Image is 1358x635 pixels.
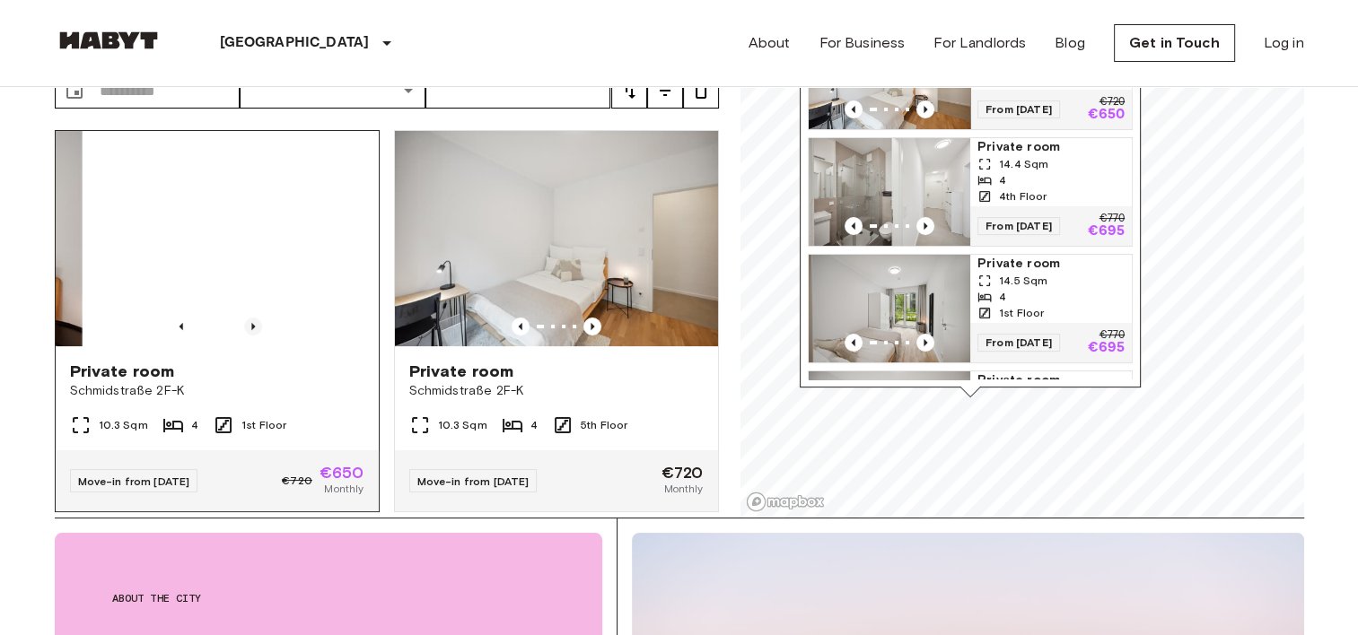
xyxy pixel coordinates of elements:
span: 4 [999,289,1006,305]
span: 14.5 Sqm [999,273,1047,289]
button: Choose date [57,73,92,109]
span: 4 [191,417,198,433]
a: Log in [1264,32,1304,54]
p: [GEOGRAPHIC_DATA] [220,32,370,54]
p: €770 [1099,213,1124,224]
a: Marketing picture of unit DE-01-260-047-04Previous imagePrevious imagePrivate room14.4 Sqm44th Fl... [808,137,1133,247]
span: 14.4 Sqm [999,156,1048,172]
a: Marketing picture of unit DE-01-260-053-04Previous imagePrevious imagePrivate room14.5 Sqm41st Fl... [808,254,1133,363]
span: €650 [320,465,364,481]
button: Previous image [845,100,863,118]
img: Marketing picture of unit DE-01-260-065-02 [809,371,970,479]
a: Get in Touch [1114,24,1235,62]
button: Previous image [916,100,934,118]
p: €720 [1099,97,1124,108]
p: €770 [1099,330,1124,341]
span: Schmidstraße 2F-K [409,382,704,400]
button: Previous image [583,317,601,335]
button: tune [683,73,719,109]
button: Previous image [916,334,934,352]
a: For Landlords [933,32,1026,54]
button: tune [611,73,647,109]
button: Previous image [845,334,863,352]
span: From [DATE] [977,334,1060,352]
span: 1st Floor [241,417,286,433]
span: Private room [977,371,1125,389]
a: For Business [819,32,905,54]
button: tune [647,73,683,109]
span: 4 [999,172,1006,188]
a: Marketing picture of unit DE-01-260-065-02Previous imagePrevious imagePrivate room10.3 Sqm45th Fl... [808,370,1133,480]
span: 10.3 Sqm [438,417,487,433]
span: 10.3 Sqm [99,417,148,433]
span: 4th Floor [999,188,1047,204]
button: Previous image [845,217,863,235]
img: Habyt [55,31,162,49]
span: 4 [530,417,538,433]
span: Move-in from [DATE] [417,474,530,488]
span: From [DATE] [977,100,1060,118]
img: Marketing picture of unit DE-01-260-047-04 [809,138,970,246]
button: Previous image [512,317,530,335]
span: Private room [977,255,1125,273]
span: Private room [409,361,514,382]
a: Previous imagePrevious imagePrivate roomSchmidstraße 2F-K10.3 Sqm41st FloorMove-in from [DATE]€72... [55,130,380,512]
span: Move-in from [DATE] [78,474,190,488]
p: €695 [1087,341,1125,355]
button: Previous image [244,317,262,335]
span: Monthly [663,481,703,497]
span: From [DATE] [977,217,1060,235]
button: Previous image [916,217,934,235]
p: €695 [1087,224,1125,239]
img: Marketing picture of unit DE-01-260-053-01 [82,131,405,346]
img: Marketing picture of unit DE-01-260-065-02 [395,131,718,346]
span: €720 [661,465,704,481]
img: Marketing picture of unit DE-01-260-053-04 [809,255,970,362]
a: Blog [1055,32,1085,54]
span: 5th Floor [581,417,627,433]
span: 1st Floor [999,305,1044,321]
span: €720 [282,473,312,489]
span: Private room [977,138,1125,156]
a: Mapbox logo [746,491,825,512]
button: Previous image [172,317,190,335]
a: Marketing picture of unit DE-01-260-065-02Previous imagePrevious imagePrivate roomSchmidstraße 2F... [394,130,719,512]
span: About the city [112,590,545,606]
span: Monthly [324,481,364,497]
p: €650 [1087,108,1125,122]
a: About [749,32,791,54]
span: Schmidstraße 2F-K [70,382,364,400]
span: Private room [70,361,175,382]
